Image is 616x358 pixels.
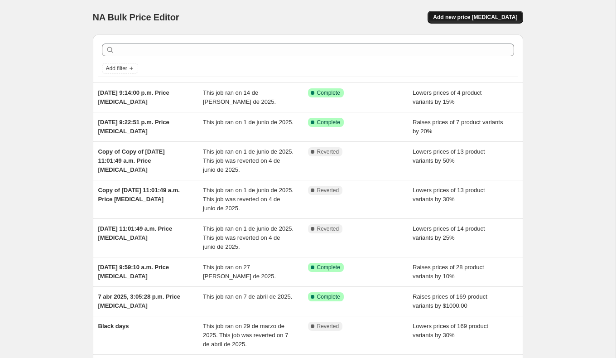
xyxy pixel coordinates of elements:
span: Reverted [317,225,339,232]
span: Complete [317,293,340,300]
span: Reverted [317,323,339,330]
button: Add filter [102,63,138,74]
span: This job ran on 14 de [PERSON_NAME] de 2025. [203,89,276,105]
span: Complete [317,264,340,271]
button: Add new price [MEDICAL_DATA] [428,11,523,24]
span: Lowers prices of 4 product variants by 15% [413,89,481,105]
span: This job ran on 7 de abril de 2025. [203,293,292,300]
span: NA Bulk Price Editor [93,12,179,22]
span: [DATE] 9:22:51 p.m. Price [MEDICAL_DATA] [98,119,169,135]
span: Raises prices of 169 product variants by $1000.00 [413,293,487,309]
span: Lowers prices of 13 product variants by 50% [413,148,485,164]
span: Copy of Copy of [DATE] 11:01:49 a.m. Price [MEDICAL_DATA] [98,148,165,173]
span: This job ran on 1 de junio de 2025. [203,119,294,126]
span: Black days [98,323,129,329]
span: Raises prices of 28 product variants by 10% [413,264,484,280]
span: Add filter [106,65,127,72]
span: Complete [317,119,340,126]
span: This job ran on 1 de junio de 2025. This job was reverted on 4 de junio de 2025. [203,187,294,212]
span: Reverted [317,187,339,194]
span: Lowers prices of 169 product variants by 30% [413,323,488,339]
span: Add new price [MEDICAL_DATA] [433,14,517,21]
span: 7 abr 2025, 3:05:28 p.m. Price [MEDICAL_DATA] [98,293,180,309]
span: [DATE] 9:59:10 a.m. Price [MEDICAL_DATA] [98,264,169,280]
span: This job ran on 1 de junio de 2025. This job was reverted on 4 de junio de 2025. [203,148,294,173]
span: Lowers prices of 13 product variants by 30% [413,187,485,203]
span: [DATE] 11:01:49 a.m. Price [MEDICAL_DATA] [98,225,173,241]
span: This job ran on 1 de junio de 2025. This job was reverted on 4 de junio de 2025. [203,225,294,250]
span: Copy of [DATE] 11:01:49 a.m. Price [MEDICAL_DATA] [98,187,180,203]
span: [DATE] 9:14:00 p.m. Price [MEDICAL_DATA] [98,89,169,105]
span: Reverted [317,148,339,155]
span: This job ran on 27 [PERSON_NAME] de 2025. [203,264,276,280]
span: This job ran on 29 de marzo de 2025. This job was reverted on 7 de abril de 2025. [203,323,288,348]
span: Lowers prices of 14 product variants by 25% [413,225,485,241]
span: Complete [317,89,340,97]
span: Raises prices of 7 product variants by 20% [413,119,503,135]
